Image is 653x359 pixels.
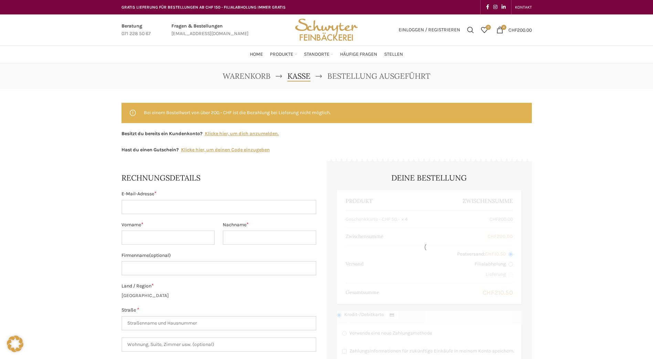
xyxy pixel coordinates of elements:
[270,51,293,58] span: Produkte
[122,252,316,259] label: Firmenname
[304,51,329,58] span: Standorte
[122,316,316,330] input: Straßenname und Hausnummer
[171,22,249,38] a: Infobox link
[287,71,310,81] span: Kasse
[508,27,532,33] bdi: 200.00
[501,25,506,30] span: 4
[484,2,491,12] a: Facebook social link
[122,337,316,352] input: Wohnung, Suite, Zimmer usw. (optional)
[122,190,316,198] label: E-Mail-Adresse
[122,221,215,229] label: Vorname
[122,5,286,10] span: GRATIS LIEFERUNG FÜR BESTELLUNGEN AB CHF 150 - FILIALABHOLUNG IMMER GRATIS
[515,0,532,14] a: KONTAKT
[223,221,316,229] label: Nachname
[491,2,499,12] a: Instagram social link
[493,23,535,37] a: 4 CHF200.00
[512,0,535,14] div: Secondary navigation
[223,70,271,82] a: Warenkorb
[223,71,271,81] span: Warenkorb
[122,293,169,298] strong: [GEOGRAPHIC_DATA]
[118,47,535,61] div: Main navigation
[250,51,263,58] span: Home
[122,173,316,183] h3: Rechnungsdetails
[327,70,430,82] span: Bestellung ausgeführt
[205,130,279,138] a: Klicke hier, um dich anzumelden.
[149,252,171,258] span: (optional)
[304,47,333,61] a: Standorte
[270,47,297,61] a: Produkte
[337,173,522,183] h3: Deine Bestellung
[340,47,377,61] a: Häufige Fragen
[499,2,508,12] a: Linkedin social link
[293,14,360,45] img: Bäckerei Schwyter
[122,22,151,38] a: Infobox link
[122,103,532,123] div: Bei einem Bestellwert von über 200.- CHF ist die Bezahlung bei Lieferung nicht möglich.
[399,28,460,32] span: Einloggen / Registrieren
[384,47,403,61] a: Stellen
[122,282,316,290] label: Land / Region
[293,26,360,32] a: Site logo
[486,25,491,30] span: 0
[122,146,270,154] div: Hast du einen Gutschein?
[340,51,377,58] span: Häufige Fragen
[477,23,491,37] div: Meine Wunschliste
[477,23,491,37] a: 0
[250,47,263,61] a: Home
[395,23,464,37] a: Einloggen / Registrieren
[122,130,279,138] div: Besitzt du bereits ein Kundenkonto?
[508,27,517,33] span: CHF
[181,146,270,154] a: Gutscheincode eingeben
[515,5,532,10] span: KONTAKT
[287,70,310,82] a: Kasse
[464,23,477,37] a: Suchen
[384,51,403,58] span: Stellen
[122,306,316,314] label: Straße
